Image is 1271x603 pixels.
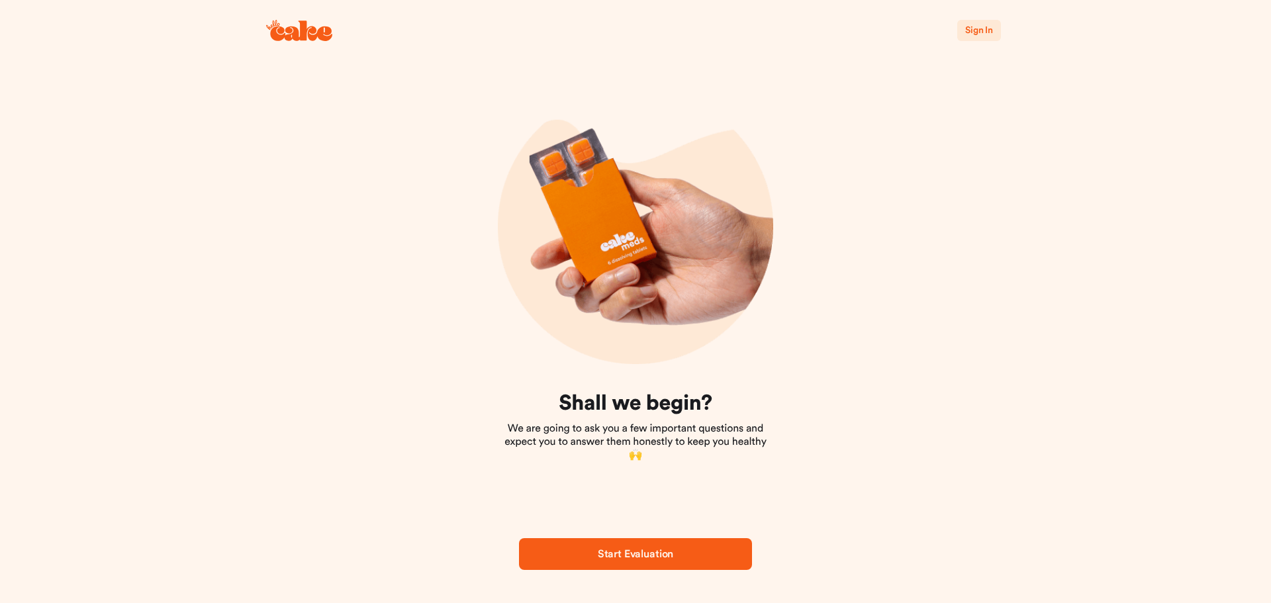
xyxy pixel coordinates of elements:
button: Sign In [957,20,1001,41]
h1: Shall we begin? [500,391,771,417]
img: onboarding-img03.png [498,89,773,364]
span: Sign In [965,26,993,35]
div: We are going to ask you a few important questions and expect you to answer them honestly to keep ... [500,391,771,462]
span: Start Evaluation [598,549,673,559]
button: Start Evaluation [519,538,752,570]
